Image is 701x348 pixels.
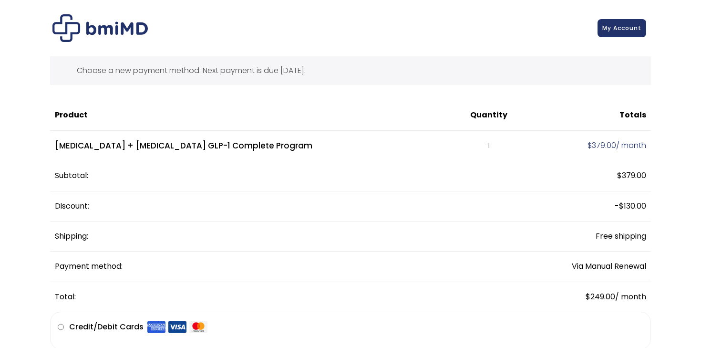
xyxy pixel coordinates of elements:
[588,140,616,151] span: 379.00
[619,200,624,211] span: $
[524,252,651,282] td: Via Manual Renewal
[598,19,646,37] a: My Account
[147,321,165,333] img: Amex
[50,282,524,312] th: Total:
[50,161,524,191] th: Subtotal:
[586,291,590,302] span: $
[454,131,524,161] td: 1
[524,282,651,312] td: / month
[50,221,524,252] th: Shipping:
[588,140,592,151] span: $
[168,321,186,333] img: Visa
[50,56,651,85] div: Choose a new payment method. Next payment is due [DATE].
[617,170,622,181] span: $
[189,321,207,333] img: Mastercard
[69,319,207,335] label: Credit/Debit Cards
[454,100,524,130] th: Quantity
[524,131,651,161] td: / month
[50,100,454,130] th: Product
[52,14,148,42] img: Checkout
[50,191,524,221] th: Discount:
[50,131,454,161] td: [MEDICAL_DATA] + [MEDICAL_DATA] GLP-1 Complete Program
[617,170,646,181] span: 379.00
[602,24,641,32] span: My Account
[50,252,524,282] th: Payment method:
[524,191,651,221] td: -
[619,200,646,211] span: 130.00
[524,221,651,252] td: Free shipping
[524,100,651,130] th: Totals
[586,291,615,302] span: 249.00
